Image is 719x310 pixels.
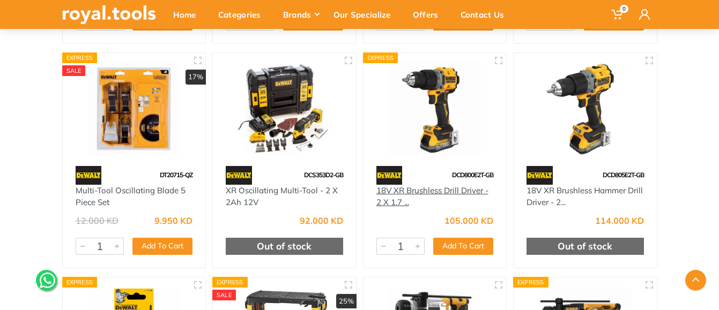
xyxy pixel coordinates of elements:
[523,63,647,155] img: Royal Tools - 18V XR Brushless Hammer Drill Driver - 2 X 1.7 Ah POWERSTACK Batteries
[376,166,403,185] img: 45.webp
[304,171,343,179] span: DCS353D2-GB
[76,216,118,225] div: 12.000 KD
[376,185,488,208] a: 18V XR Brushless Drill Driver - 2 X 1.7 ...
[154,216,192,225] div: 9.950 KD
[373,63,497,155] img: Royal Tools - 18V XR Brushless Drill Driver - 2 X 1.7 Ah POWERSTACK Batteries
[72,63,196,155] img: Royal Tools - Multi-Tool Oscillating Blade 5 Piece Set
[405,3,453,26] div: Offers
[527,185,643,208] a: 18V XR Brushless Hammer Drill Driver - 2...
[226,238,343,255] div: Out of stock
[444,216,493,225] div: 105.000 KD
[226,185,338,208] a: XR Oscillating Multi-Tool - 2 X 2Ah 12V
[62,65,86,76] div: SALE
[326,3,405,26] div: Our Specialize
[300,216,343,225] div: 92.000 KD
[223,63,346,155] img: Royal Tools - XR Oscillating Multi-Tool - 2 X 2Ah 12V
[527,238,644,255] div: Out of stock
[453,3,519,26] div: Contact Us
[76,166,102,185] img: 45.webp
[212,290,236,300] div: SALE
[211,3,276,26] div: Categories
[62,52,98,63] div: Express
[433,238,493,255] button: Add To Cart
[620,5,628,13] span: 0
[452,171,493,179] span: DCD800E2T-GB
[527,166,553,185] img: 45.webp
[186,70,206,85] div: 17%
[166,3,211,26] div: Home
[336,294,357,309] div: 25%
[363,52,398,63] div: Express
[595,216,644,225] div: 114.000 KD
[76,185,186,208] a: Multi-Tool Oscillating Blade 5 Piece Set
[603,171,644,179] span: DCD805E2T-GB
[276,3,326,26] div: Brands
[226,166,252,185] img: 45.webp
[62,5,156,24] img: royal.tools Logo
[160,171,192,179] span: DT20715-QZ
[132,238,192,255] button: Add To Cart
